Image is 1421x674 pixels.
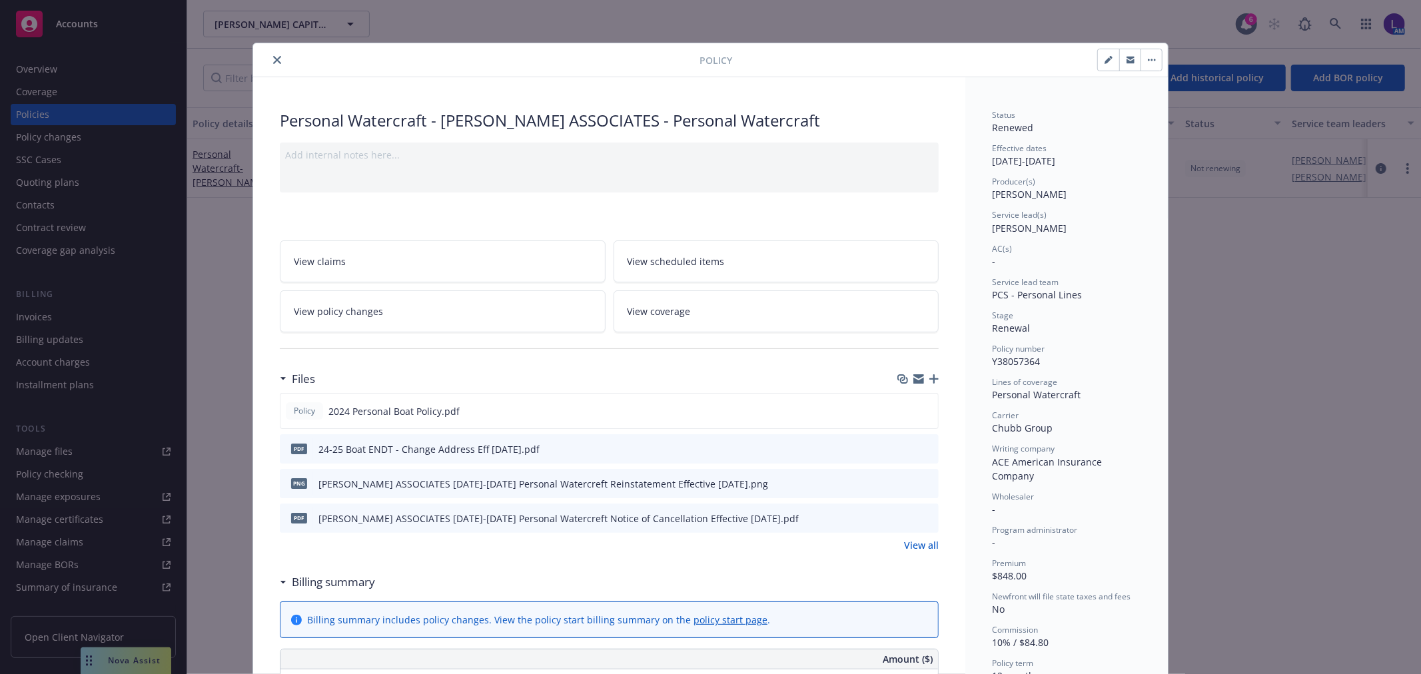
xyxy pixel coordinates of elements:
[628,254,725,268] span: View scheduled items
[992,569,1027,582] span: $848.00
[992,456,1105,482] span: ACE American Insurance Company
[614,240,939,282] a: View scheduled items
[992,222,1067,234] span: [PERSON_NAME]
[992,657,1033,669] span: Policy term
[614,290,939,332] a: View coverage
[694,613,767,626] a: policy start page
[992,636,1049,649] span: 10% / $84.80
[318,511,799,525] div: [PERSON_NAME] ASSOCIATES [DATE]-[DATE] Personal Watercreft Notice of Cancellation Effective [DATE...
[992,288,1082,301] span: PCS - Personal Lines
[992,209,1047,220] span: Service lead(s)
[992,410,1019,421] span: Carrier
[291,405,318,417] span: Policy
[992,243,1012,254] span: AC(s)
[992,322,1030,334] span: Renewal
[292,370,315,388] h3: Files
[294,254,346,268] span: View claims
[921,404,933,418] button: preview file
[992,176,1035,187] span: Producer(s)
[318,442,540,456] div: 24-25 Boat ENDT - Change Address Eff [DATE].pdf
[294,304,383,318] span: View policy changes
[992,624,1038,635] span: Commission
[291,478,307,488] span: png
[992,443,1055,454] span: Writing company
[992,310,1013,321] span: Stage
[899,404,910,418] button: download file
[992,143,1141,168] div: [DATE] - [DATE]
[921,477,933,491] button: preview file
[992,557,1026,569] span: Premium
[883,652,933,666] span: Amount ($)
[700,53,732,67] span: Policy
[628,304,691,318] span: View coverage
[280,573,375,591] div: Billing summary
[900,477,911,491] button: download file
[280,240,606,282] a: View claims
[307,613,770,627] div: Billing summary includes policy changes. View the policy start billing summary on the .
[992,422,1053,434] span: Chubb Group
[992,536,995,549] span: -
[318,477,768,491] div: [PERSON_NAME] ASSOCIATES [DATE]-[DATE] Personal Watercreft Reinstatement Effective [DATE].png
[900,511,911,525] button: download file
[992,255,995,268] span: -
[269,52,285,68] button: close
[992,276,1059,288] span: Service lead team
[921,442,933,456] button: preview file
[921,511,933,525] button: preview file
[992,376,1057,388] span: Lines of coverage
[291,444,307,454] span: pdf
[280,109,939,132] div: Personal Watercraft - [PERSON_NAME] ASSOCIATES - Personal Watercraft
[992,503,995,515] span: -
[280,370,315,388] div: Files
[992,603,1005,615] span: No
[992,188,1067,200] span: [PERSON_NAME]
[992,343,1045,354] span: Policy number
[992,491,1034,502] span: Wholesaler
[992,524,1077,535] span: Program administrator
[328,404,460,418] span: 2024 Personal Boat Policy.pdf
[900,442,911,456] button: download file
[992,355,1040,368] span: Y38057364
[992,109,1015,121] span: Status
[992,143,1047,154] span: Effective dates
[992,591,1131,602] span: Newfront will file state taxes and fees
[285,148,933,162] div: Add internal notes here...
[292,573,375,591] h3: Billing summary
[992,388,1141,402] div: Personal Watercraft
[992,121,1033,134] span: Renewed
[280,290,606,332] a: View policy changes
[904,538,939,552] a: View all
[291,513,307,523] span: pdf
